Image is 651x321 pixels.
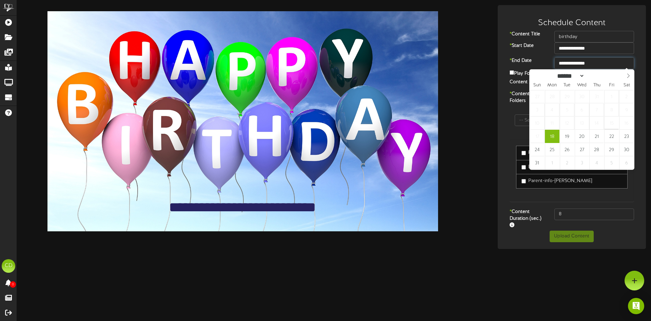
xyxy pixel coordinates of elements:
input: 15 [554,209,634,220]
span: August 24, 2025 [530,143,545,156]
span: August 2, 2025 [619,90,634,103]
span: August 26, 2025 [560,143,574,156]
input: Title of this Content [554,31,634,42]
div: 0 Folders selected [510,106,634,114]
label: End Date [505,57,549,64]
span: August 1, 2025 [604,90,619,103]
span: July 31, 2025 [589,90,604,103]
span: August 8, 2025 [604,103,619,117]
label: Content Zone: [505,79,561,86]
span: Tue [559,83,574,88]
input: -- Search -- [515,114,629,126]
label: Birthdays-[PERSON_NAME] [521,164,589,171]
label: Play Forever [510,69,541,77]
span: August 22, 2025 [604,130,619,143]
button: Upload Content [550,231,594,242]
div: Open Intercom Messenger [628,298,644,314]
input: Play Forever [510,70,514,75]
span: August 5, 2025 [560,103,574,117]
label: Parent-info-[PERSON_NAME] [521,178,592,184]
h3: Schedule Content [505,19,639,28]
span: August 15, 2025 [604,117,619,130]
span: August 6, 2025 [575,103,589,117]
span: September 6, 2025 [619,156,634,170]
label: Start Date [505,42,549,49]
label: Content Folders [505,91,549,104]
span: August 4, 2025 [545,103,559,117]
span: August 11, 2025 [545,117,559,130]
span: July 27, 2025 [530,90,545,103]
span: August 28, 2025 [589,143,604,156]
span: August 30, 2025 [619,143,634,156]
label: Content Title [505,31,549,38]
span: August 10, 2025 [530,117,545,130]
span: Thu [589,83,604,88]
span: August 16, 2025 [619,117,634,130]
span: September 5, 2025 [604,156,619,170]
span: August 14, 2025 [589,117,604,130]
span: Sun [530,83,545,88]
span: September 3, 2025 [575,156,589,170]
input: Year [585,72,609,79]
span: Mon [545,83,559,88]
span: August 7, 2025 [589,103,604,117]
input: Birthdays-[PERSON_NAME] [521,165,526,170]
span: August 18, 2025 [545,130,559,143]
span: August 17, 2025 [530,130,545,143]
span: Sat [619,83,634,88]
span: July 28, 2025 [545,90,559,103]
span: August 23, 2025 [619,130,634,143]
span: 0 [10,281,16,288]
span: August 29, 2025 [604,143,619,156]
span: August 20, 2025 [575,130,589,143]
span: August 12, 2025 [560,117,574,130]
span: August 13, 2025 [575,117,589,130]
input: Parent Info. [521,151,526,155]
span: July 29, 2025 [560,90,574,103]
label: Content Duration (sec.) [505,209,549,229]
span: July 30, 2025 [575,90,589,103]
span: August 27, 2025 [575,143,589,156]
span: August 25, 2025 [545,143,559,156]
span: September 1, 2025 [545,156,559,170]
span: August 19, 2025 [560,130,574,143]
label: Parent Info. [521,149,554,156]
span: September 4, 2025 [589,156,604,170]
input: Parent-info-[PERSON_NAME] [521,179,526,183]
span: September 2, 2025 [560,156,574,170]
span: August 9, 2025 [619,103,634,117]
span: August 21, 2025 [589,130,604,143]
span: Wed [574,83,589,88]
span: Fri [604,83,619,88]
span: August 3, 2025 [530,103,545,117]
div: CD [2,259,15,273]
span: August 31, 2025 [530,156,545,170]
